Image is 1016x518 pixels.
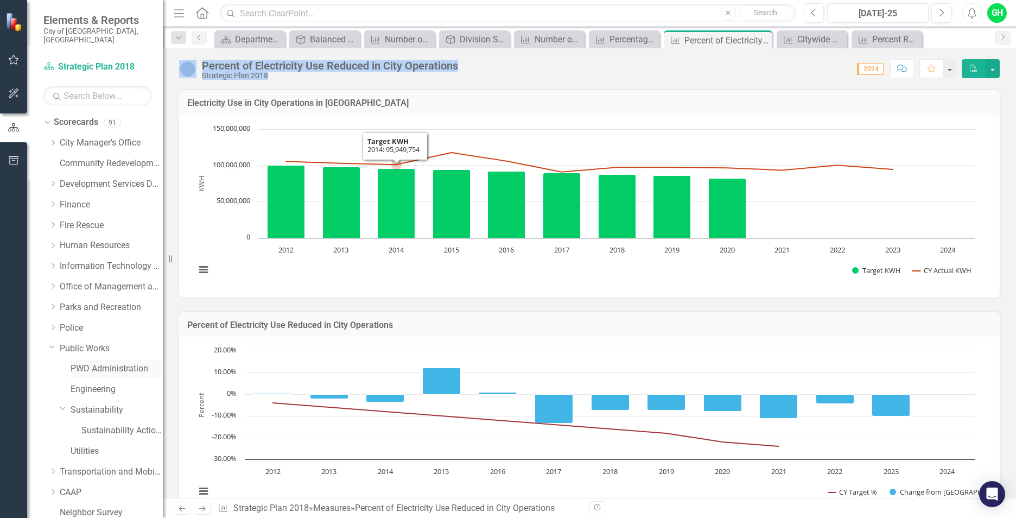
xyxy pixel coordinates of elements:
text: 2018 [609,245,625,255]
input: Search Below... [43,86,152,105]
a: Utilities [71,445,163,458]
img: Information Unavailable [179,60,196,78]
a: Office of Management and Budget [60,281,163,293]
a: Sustainability [71,404,163,416]
button: [DATE]-25 [827,3,929,23]
button: GH [987,3,1007,23]
input: Search ClearPoint... [220,4,796,23]
div: Citywide Greenhouse Gas (GHG) Emissions per Capita [797,33,844,46]
text: 2020 [715,466,730,476]
path: 2023, -10.05351742. Change from Baseline. [872,395,910,416]
button: Show Change from Baseline [890,487,971,497]
a: Number of projects completed in Adaptation Action Areas [367,33,432,46]
text: 2021 [771,466,786,476]
text: 50,000,000 [217,195,250,205]
div: Percent of Electricity Use Reduced in City Operations [684,34,770,47]
h3: Percent of Electricity Use Reduced in City Operations [187,320,992,330]
a: CAAP [60,487,163,499]
svg: Interactive chart [190,124,981,287]
text: 0% [227,388,237,398]
path: 2017, -13.45958729. Change from Baseline. [535,395,573,424]
text: 0 [246,232,250,242]
path: 2021, -11.04772268. Change from Baseline. [760,395,798,419]
text: 2012 [278,245,294,255]
div: 91 [104,118,121,127]
div: Percent of Electricity Use Reduced in City Operations [202,60,458,72]
path: 2015, 93,863,890. Target KWH. [433,169,471,238]
text: 2013 [321,466,336,476]
text: 2019 [659,466,674,476]
div: [DATE]-25 [831,7,925,20]
text: 150,000,000 [213,123,250,133]
path: 2019, -7.3730299. Change from Baseline. [647,395,685,410]
text: 2021 [774,245,790,255]
div: Chart. Highcharts interactive chart. [190,124,989,287]
a: Measures [313,503,351,513]
a: Sustainability Action Plan [81,425,163,437]
div: Percentage of Citywide tree canopy coverage on public and private property [609,33,657,46]
path: 2014, 101,102,895. CY Actual KWH. [394,162,398,167]
a: Finance [60,199,163,211]
button: Show CY Target % [828,487,878,497]
path: 2013, -2.03113016. Change from Baseline. [310,395,348,399]
path: 2022, -4.37585262. Change from Baseline. [816,395,854,404]
div: Number of New Trees Planted in Public Places and Provided to Residents [535,33,582,46]
text: KWH [196,175,206,191]
span: Search [754,8,777,17]
a: Police [60,322,163,334]
text: -10.00% [212,410,237,420]
text: 2017 [546,466,561,476]
div: Division Scorecard [460,33,507,46]
span: 2024 [857,63,884,75]
div: Balanced Scorecard [310,33,357,46]
button: Show CY Actual KWH [913,266,971,275]
path: 2019, 85,520,433. Target KWH. [653,175,691,238]
a: Fire Rescue [60,219,163,232]
a: Percentage of Citywide tree canopy coverage on public and private property [592,33,657,46]
text: 2016 [490,466,505,476]
a: Engineering [71,383,163,396]
text: 20.00% [214,345,237,355]
div: Chart. Highcharts interactive chart. [190,345,989,508]
div: Strategic Plan 2018 [202,72,458,80]
a: Transportation and Mobility [60,466,163,478]
a: Community Redevelopment Agency [60,157,163,170]
text: 2024 [940,245,956,255]
text: 2016 [499,245,514,255]
text: 2012 [265,466,281,476]
text: 2017 [554,245,569,255]
text: 10.00% [214,367,237,376]
g: Target KWH, series 1 of 2. Bar series with 13 bars. [268,129,949,238]
path: 2012, 100,121,483. Target KWH. [268,165,305,238]
a: Number of New Trees Planted in Public Places and Provided to Residents [517,33,582,46]
text: 2023 [884,466,899,476]
a: City Manager's Office [60,137,163,149]
path: 2018, 87,606,297. Target KWH. [599,174,636,238]
path: 2016, 91,778,026. Target KWH. [488,171,525,238]
span: Elements & Reports [43,14,152,27]
path: 2020, -7.98308892. Change from Baseline. [704,395,742,412]
path: 2015, 12.16246321. Change from Baseline. [423,368,461,395]
div: Percent Reduction in Greenhouse Gas Emissions from City Operations [872,33,919,46]
a: Balanced Scorecard [292,33,357,46]
text: 2022 [830,245,845,255]
path: 2014, 95,949,754. Target KWH. [378,168,415,238]
text: 2020 [720,245,735,255]
div: Department Scorecard [235,33,282,46]
div: » » [218,502,581,515]
div: Percent of Electricity Use Reduced in City Operations [355,503,555,513]
img: ClearPoint Strategy [5,12,24,31]
text: -30.00% [212,453,237,463]
text: Percent [196,393,206,418]
button: View chart menu, Chart [196,262,211,277]
text: 2015 [434,466,449,476]
text: 2019 [664,245,680,255]
a: Department Scorecard [217,33,282,46]
button: Show Target KWH [852,266,901,275]
path: 2017, 89,692,161. Target KWH. [543,173,581,238]
a: PWD Administration [71,363,163,375]
path: 2013, 98,035,618. Target KWH. [323,167,360,238]
path: 2014, -3.70160984. Change from Baseline. [366,395,404,402]
a: Citywide Greenhouse Gas (GHG) Emissions per Capita [779,33,844,46]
